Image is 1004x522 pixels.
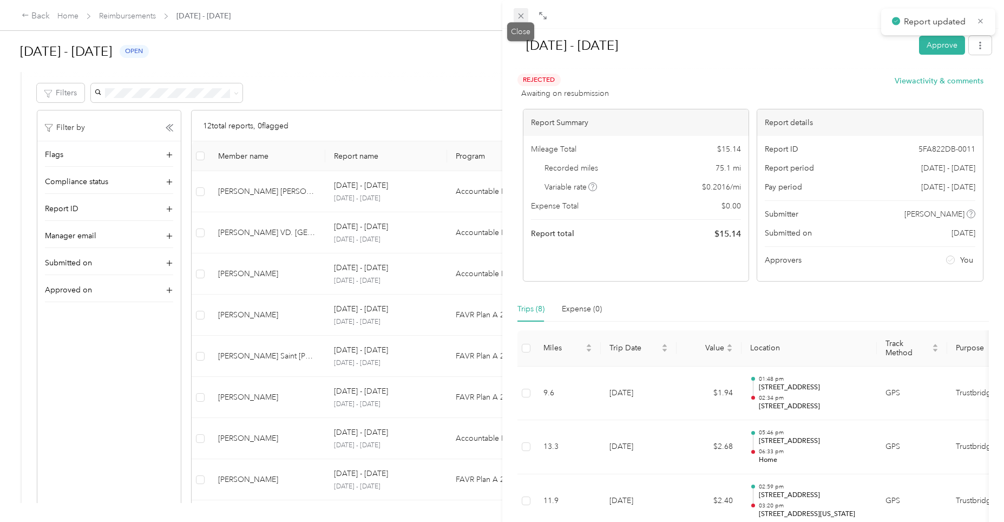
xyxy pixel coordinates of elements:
[757,109,982,136] div: Report details
[521,88,609,99] span: Awaiting on resubmission
[918,143,975,155] span: 5FA822DB-0011
[765,143,798,155] span: Report ID
[721,200,741,212] span: $ 0.00
[759,502,868,510] p: 03:20 pm
[531,143,576,155] span: Mileage Total
[895,75,983,87] button: Viewactivity & comments
[759,483,868,491] p: 02:59 pm
[677,420,741,474] td: $2.68
[726,342,733,349] span: caret-up
[759,402,868,412] p: [STREET_ADDRESS]
[544,181,598,193] span: Variable rate
[759,394,868,402] p: 02:34 pm
[904,208,964,220] span: [PERSON_NAME]
[759,375,868,383] p: 01:48 pm
[885,339,930,357] span: Track Method
[765,208,798,220] span: Submitter
[765,162,814,174] span: Report period
[702,181,741,193] span: $ 0.2016 / mi
[507,22,534,41] div: Close
[943,461,1004,522] iframe: Everlance-gr Chat Button Frame
[601,330,677,367] th: Trip Date
[717,143,741,155] span: $ 15.14
[543,343,583,353] span: Miles
[677,367,741,421] td: $1.94
[932,342,939,349] span: caret-up
[932,347,939,354] span: caret-down
[517,74,561,86] span: Rejected
[517,303,544,315] div: Trips (8)
[759,455,868,465] p: Home
[759,510,868,519] p: [STREET_ADDRESS][US_STATE]
[609,343,659,353] span: Trip Date
[759,436,868,446] p: [STREET_ADDRESS]
[531,228,574,239] span: Report total
[741,330,877,367] th: Location
[677,330,741,367] th: Value
[921,181,975,193] span: [DATE] - [DATE]
[535,330,601,367] th: Miles
[960,255,973,266] span: You
[759,429,868,436] p: 05:46 pm
[515,32,912,58] h1: Sep 1 - 30, 2025
[726,347,733,354] span: caret-down
[601,367,677,421] td: [DATE]
[535,367,601,421] td: 9.6
[759,383,868,393] p: [STREET_ADDRESS]
[765,255,802,266] span: Approvers
[544,162,598,174] span: Recorded miles
[759,448,868,455] p: 06:33 pm
[685,343,724,353] span: Value
[765,227,812,239] span: Submitted on
[531,200,579,212] span: Expense Total
[904,15,969,29] p: Report updated
[759,491,868,500] p: [STREET_ADDRESS]
[921,162,975,174] span: [DATE] - [DATE]
[765,181,802,193] span: Pay period
[661,342,668,349] span: caret-up
[951,227,975,239] span: [DATE]
[919,36,965,55] button: Approve
[877,330,947,367] th: Track Method
[714,227,741,240] span: $ 15.14
[586,342,592,349] span: caret-up
[661,347,668,354] span: caret-down
[877,367,947,421] td: GPS
[562,303,602,315] div: Expense (0)
[877,420,947,474] td: GPS
[586,347,592,354] span: caret-down
[716,162,741,174] span: 75.1 mi
[535,420,601,474] td: 13.3
[523,109,749,136] div: Report Summary
[601,420,677,474] td: [DATE]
